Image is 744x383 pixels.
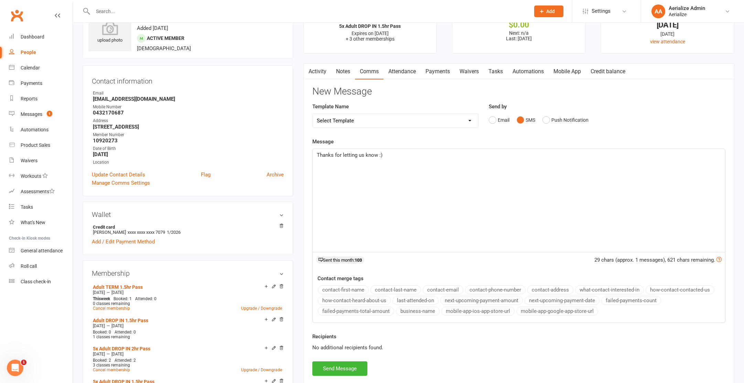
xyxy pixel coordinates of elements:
[546,9,555,14] span: Add
[392,296,439,305] button: last-attended-on
[92,75,284,85] h3: Contact information
[22,225,27,231] button: Gif picker
[6,141,132,208] div: Jessica says…
[241,368,282,372] a: Upgrade / Downgrade
[93,124,284,130] strong: [STREET_ADDRESS]
[21,96,37,101] div: Reports
[93,358,111,363] span: Booked: 2
[508,64,549,79] a: Automations
[9,91,73,107] a: Reports
[21,80,42,86] div: Payments
[352,31,389,36] span: Expires on [DATE]
[93,296,101,301] span: This
[304,64,331,79] a: Activity
[489,102,507,111] label: Send by
[9,215,73,230] a: What's New
[549,64,586,79] a: Mobile App
[93,318,148,323] a: Adult DROP IN 1.5hr Pass
[355,258,362,263] strong: 103
[93,90,284,97] div: Email
[92,171,145,179] a: Update Contact Details
[35,70,50,77] span: 2
[33,3,78,9] h1: [PERSON_NAME]
[91,351,284,357] div: —
[489,113,509,127] button: Email
[61,99,85,105] a: InMoment
[93,145,284,152] div: Date of Birth
[9,184,73,199] a: Assessments
[93,301,130,306] span: 0 classes remaining
[21,50,36,55] div: People
[9,138,73,153] a: Product Sales
[93,159,284,166] div: Location
[91,7,525,16] input: Search...
[93,151,284,157] strong: [DATE]
[92,238,155,246] a: Add / Edit Payment Method
[312,86,725,97] h3: New Message
[93,290,105,295] span: [DATE]
[93,96,284,102] strong: [EMAIL_ADDRESS][DOMAIN_NAME]
[646,285,714,294] button: how-contact-contacted-us
[93,284,143,290] a: Adult TERM 1.5hr Pass
[21,127,48,132] div: Automations
[115,358,136,363] span: Attended: 2
[517,113,535,127] button: SMS
[93,352,105,357] span: [DATE]
[9,45,73,60] a: People
[18,99,100,106] div: Powered by
[318,285,369,294] button: contact-first-name
[9,243,73,259] a: General attendance kiosk mode
[111,324,123,328] span: [DATE]
[11,185,107,192] div: [PERSON_NAME]
[201,171,211,179] a: Flag
[440,296,523,305] button: next-upcoming-payment-amount
[93,335,130,339] span: 1 classes remaining
[346,36,395,42] span: + 3 other memberships
[11,145,107,185] div: Hi there, yes! Looks like the system got a little ahead of itself there. I am still testing this ...
[91,296,112,301] div: week
[534,6,563,17] button: Add
[93,363,130,368] span: 3 classes remaining
[92,270,284,277] h3: Membership
[312,332,336,341] label: Recipients
[67,67,83,80] button: 4
[93,368,130,372] a: Cancel membership
[18,67,34,80] button: 1
[441,307,515,316] button: mobile-app-ios-app-store-url
[669,11,705,18] div: Aerialize
[92,179,150,187] a: Manage Comms Settings
[607,21,728,29] div: [DATE]
[525,296,600,305] button: next-upcoming-payment-date
[421,64,455,79] a: Payments
[137,45,191,52] span: [DEMOGRAPHIC_DATA]
[586,64,630,79] a: Credit balance
[575,285,644,294] button: what-contact-interested-in
[137,25,168,31] time: Added [DATE]
[19,70,34,77] span: 1
[115,330,136,335] span: Attended: 0
[6,17,113,108] div: How satisfied are you with your Clubworx customer support?< Not at all satisfied12345Completely s...
[9,107,73,122] a: Messages 1
[316,256,364,263] div: Sent this month:
[21,111,42,117] div: Messages
[21,158,37,163] div: Waivers
[30,118,127,131] div: My query isn't yet resolved. Hopefully [PERSON_NAME] is still working on it?
[85,70,99,77] span: 5
[33,225,38,231] button: Upload attachment
[312,343,725,352] div: No additional recipients found.
[93,138,284,144] strong: 10920273
[6,17,132,113] div: Toby says…
[21,279,51,284] div: Class check-in
[9,122,73,138] a: Automations
[93,330,111,335] span: Booked: 0
[331,64,355,79] a: Notes
[607,30,728,38] div: [DATE]
[25,209,132,230] div: thanks [PERSON_NAME]. I thought as much!
[318,307,394,316] button: failed-payments-total-amount
[128,230,165,235] span: xxxx xxxx xxxx 7079
[317,152,382,158] span: Thanks for letting us know :)
[594,256,722,264] div: 29 chars (approx. 1 messages), 621 chars remaining.
[21,34,44,40] div: Dashboard
[93,118,284,124] div: Address
[9,29,73,45] a: Dashboard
